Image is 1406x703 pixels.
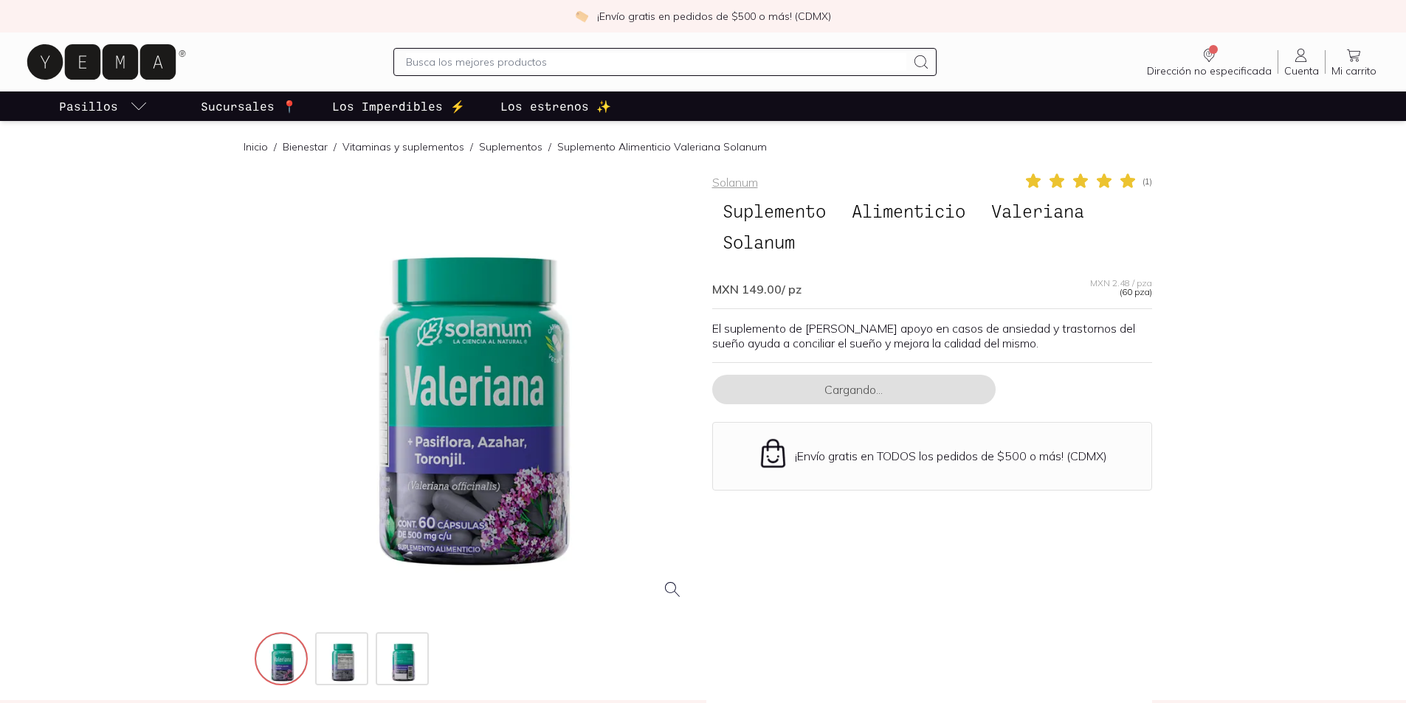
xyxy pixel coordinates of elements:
[597,9,831,24] p: ¡Envío gratis en pedidos de $500 o más! (CDMX)
[1143,177,1152,186] span: ( 1 )
[712,282,802,297] span: MXN 149.00 / pz
[56,91,151,121] a: pasillo-todos-link
[1141,46,1278,77] a: Dirección no especificada
[377,634,430,687] img: 750303493715_83d8ffbb-418b-4439-a973-a92d0603820b=fwebp-q70-w256
[757,437,789,469] img: Envío
[712,375,996,404] button: Cargando...
[201,97,297,115] p: Sucursales 📍
[328,139,342,154] span: /
[479,140,542,153] a: Suplementos
[1331,64,1376,77] span: Mi carrito
[542,139,557,154] span: /
[557,139,767,154] p: Suplemento Alimenticio Valeriana Solanum
[795,449,1107,463] p: ¡Envío gratis en TODOS los pedidos de $500 o más! (CDMX)
[283,140,328,153] a: Bienestar
[406,53,906,71] input: Busca los mejores productos
[1120,288,1152,297] span: (60 pza)
[1284,64,1319,77] span: Cuenta
[268,139,283,154] span: /
[712,175,758,190] a: Solanum
[256,634,309,687] img: 750303493715_91c1e18a-c294-497d-885e-9cab7acaef2b=fwebp-q70-w256
[712,228,805,256] span: Solanum
[497,91,614,121] a: Los estrenos ✨
[712,197,836,225] span: Suplemento
[1326,46,1382,77] a: Mi carrito
[317,634,370,687] img: 750303493715_36603529-ee61-475e-b42f-81fbfc244bab=fwebp-q70-w256
[329,91,468,121] a: Los Imperdibles ⚡️
[1090,279,1152,288] span: MXN 2.48 / pza
[841,197,976,225] span: Alimenticio
[500,97,611,115] p: Los estrenos ✨
[332,97,465,115] p: Los Imperdibles ⚡️
[1278,46,1325,77] a: Cuenta
[342,140,464,153] a: Vitaminas y suplementos
[464,139,479,154] span: /
[981,197,1095,225] span: Valeriana
[1147,64,1272,77] span: Dirección no especificada
[244,140,268,153] a: Inicio
[198,91,300,121] a: Sucursales 📍
[575,10,588,23] img: check
[712,321,1152,350] p: El suplemento de [PERSON_NAME] apoyo en casos de ansiedad y trastornos del sueño ayuda a concilia...
[59,97,118,115] p: Pasillos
